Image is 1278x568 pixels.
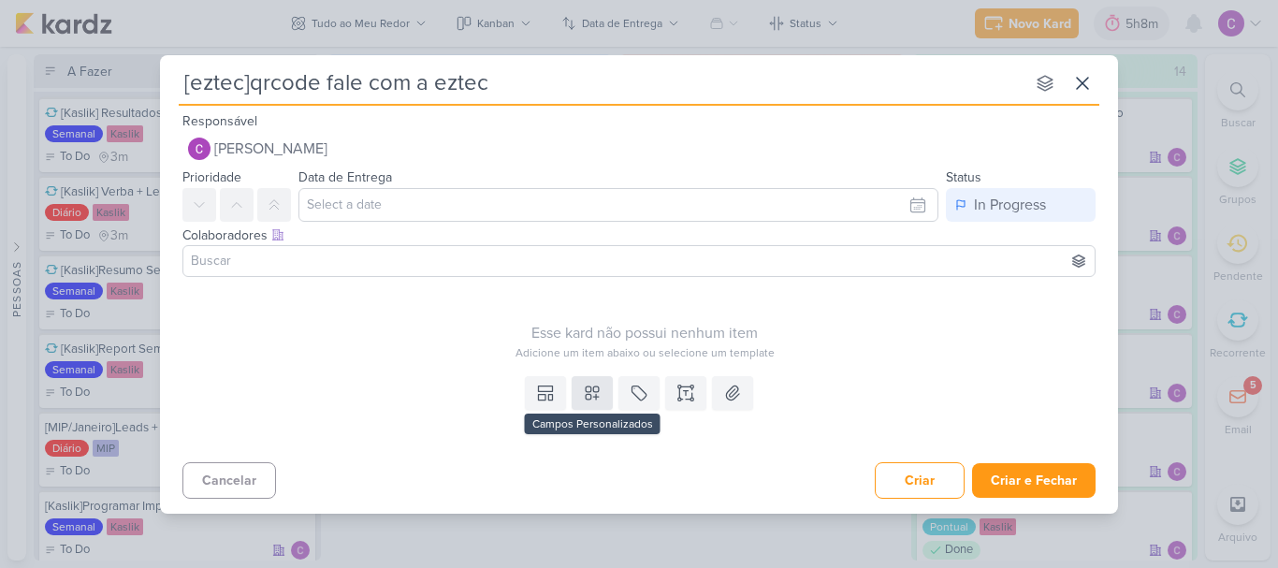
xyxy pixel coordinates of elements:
button: Criar [875,462,965,499]
img: Carlos Lima [188,138,211,160]
div: Campos Personalizados [525,414,661,434]
input: Select a date [298,188,938,222]
div: Adicione um item abaixo ou selecione um template [182,344,1107,361]
button: In Progress [946,188,1096,222]
label: Data de Entrega [298,169,392,185]
input: Buscar [187,250,1091,272]
div: In Progress [974,194,1046,216]
div: Esse kard não possui nenhum item [182,322,1107,344]
button: Cancelar [182,462,276,499]
input: Kard Sem Título [179,66,1024,100]
button: [PERSON_NAME] [182,132,1096,166]
label: Prioridade [182,169,241,185]
div: Colaboradores [182,226,1096,245]
label: Responsável [182,113,257,129]
button: Criar e Fechar [972,463,1096,498]
label: Status [946,169,981,185]
span: [PERSON_NAME] [214,138,327,160]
